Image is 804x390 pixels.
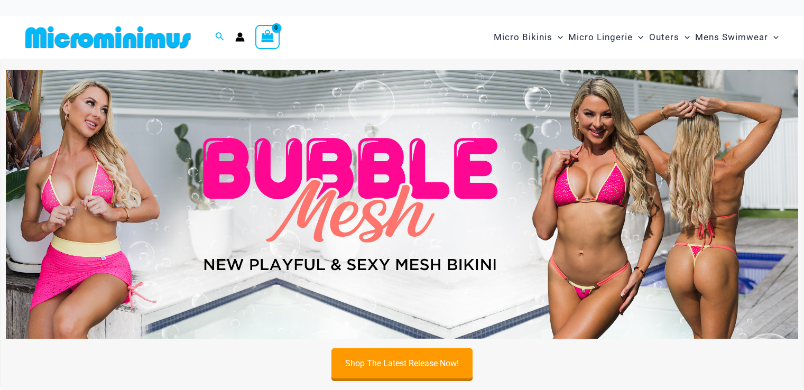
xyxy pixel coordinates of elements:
[6,70,798,339] img: Bubble Mesh Highlight Pink
[566,21,646,53] a: Micro LingerieMenu ToggleMenu Toggle
[494,24,552,51] span: Micro Bikinis
[692,21,781,53] a: Mens SwimwearMenu ToggleMenu Toggle
[21,25,195,49] img: MM SHOP LOGO FLAT
[633,24,643,51] span: Menu Toggle
[568,24,633,51] span: Micro Lingerie
[646,21,692,53] a: OutersMenu ToggleMenu Toggle
[491,21,566,53] a: Micro BikinisMenu ToggleMenu Toggle
[331,348,473,378] a: Shop The Latest Release Now!
[768,24,779,51] span: Menu Toggle
[679,24,690,51] span: Menu Toggle
[489,20,783,55] nav: Site Navigation
[649,24,679,51] span: Outers
[695,24,768,51] span: Mens Swimwear
[215,31,225,44] a: Search icon link
[552,24,563,51] span: Menu Toggle
[255,25,280,49] a: View Shopping Cart, empty
[235,32,245,42] a: Account icon link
